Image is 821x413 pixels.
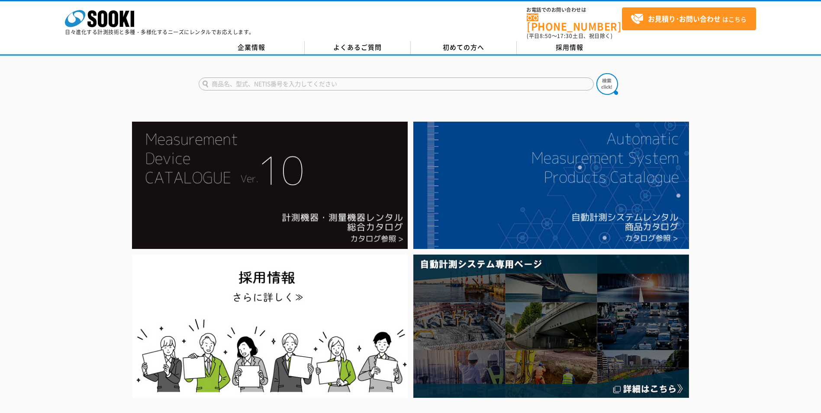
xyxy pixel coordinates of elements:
strong: お見積り･お問い合わせ [648,13,721,24]
input: 商品名、型式、NETIS番号を入力してください [199,77,594,90]
a: 初めての方へ [411,41,517,54]
span: (平日 ～ 土日、祝日除く) [527,32,612,40]
span: はこちら [631,13,747,26]
img: SOOKI recruit [132,255,408,398]
a: よくあるご質問 [305,41,411,54]
span: 17:30 [557,32,573,40]
span: 初めての方へ [443,42,484,52]
img: 自動計測システムカタログ [413,122,689,249]
img: 自動計測システム専用ページ [413,255,689,398]
span: 8:50 [540,32,552,40]
span: お電話でのお問い合わせは [527,7,622,13]
img: Catalog Ver10 [132,122,408,249]
a: お見積り･お問い合わせはこちら [622,7,756,30]
a: [PHONE_NUMBER] [527,13,622,31]
a: 採用情報 [517,41,623,54]
p: 日々進化する計測技術と多種・多様化するニーズにレンタルでお応えします。 [65,29,254,35]
img: btn_search.png [596,73,618,95]
a: 企業情報 [199,41,305,54]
